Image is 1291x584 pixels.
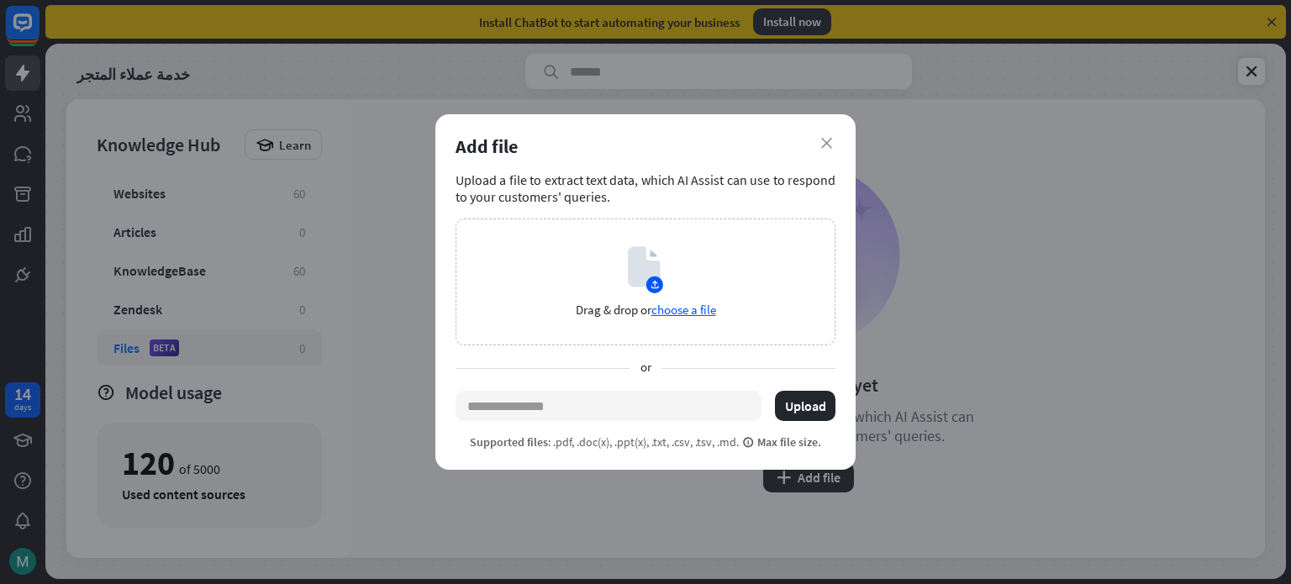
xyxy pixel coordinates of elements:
[456,134,835,158] div: Add file
[576,302,716,318] p: Drag & drop or
[630,359,661,377] span: or
[13,7,64,57] button: Open LiveChat chat widget
[821,138,832,149] i: close
[456,171,835,205] div: Upload a file to extract text data, which AI Assist can use to respond to your customers' queries.
[775,391,835,421] button: Upload
[470,434,821,450] p: : .pdf, .doc(x), .ppt(x), .txt, .csv, .tsv, .md.
[470,434,548,450] span: Supported files
[651,302,716,318] span: choose a file
[742,434,821,450] span: Max file size.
